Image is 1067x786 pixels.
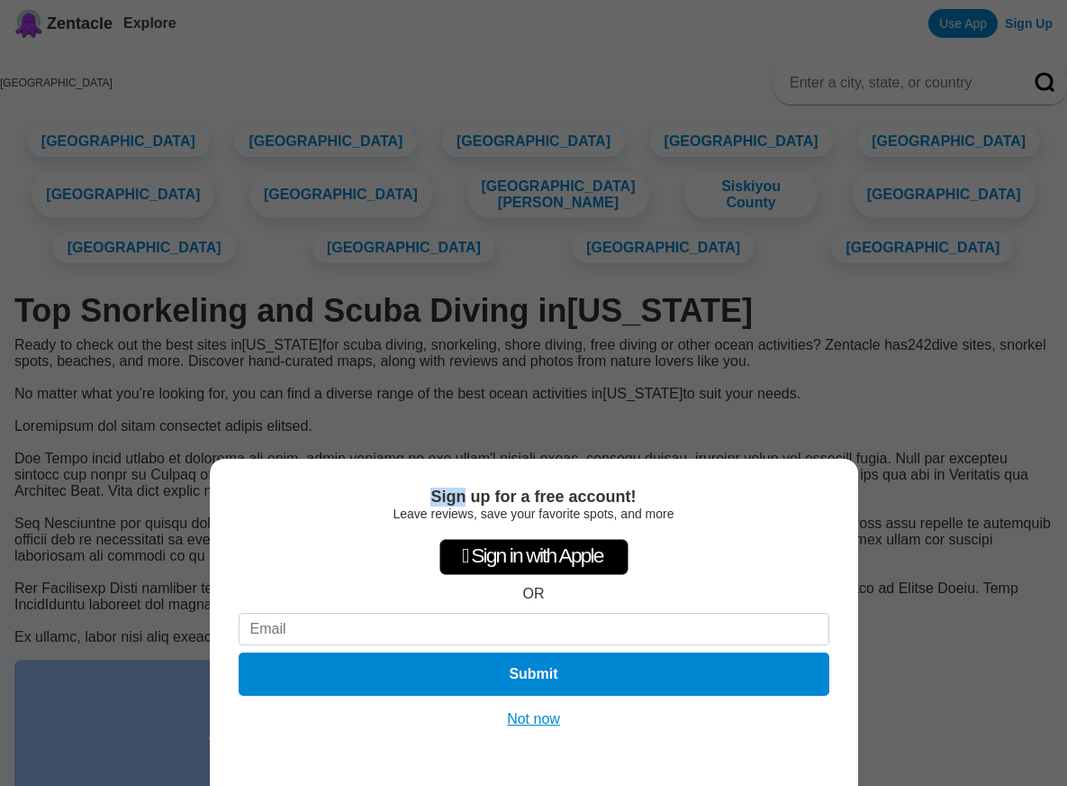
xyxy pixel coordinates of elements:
div: Leave reviews, save your favorite spots, and more [239,507,829,521]
button: Not now [502,710,565,728]
div: Sign in with Apple [439,539,628,575]
div: Sign up for a free account! [239,488,829,507]
div: OR [523,586,545,602]
button: Submit [239,653,829,696]
input: Email [239,613,829,645]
